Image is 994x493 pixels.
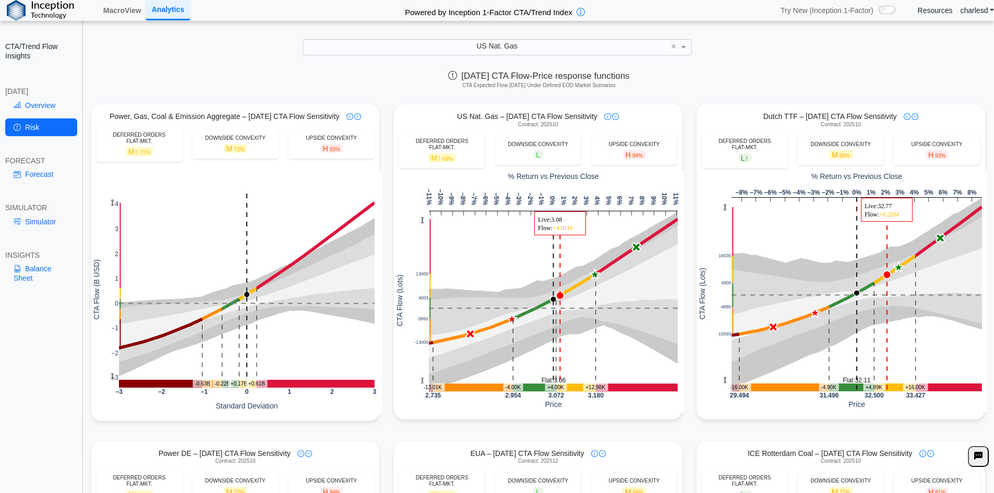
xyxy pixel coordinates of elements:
span: H [623,150,645,159]
div: DEFERRED ORDERS FLAT-MKT. [707,138,782,151]
span: ↑ [437,154,441,162]
div: DOWNSIDE CONVEXITY [198,478,273,484]
div: INSIGHTS [5,250,77,260]
span: 93% [935,153,945,159]
div: DEFERRED ORDERS FLAT-MKT. [102,475,177,487]
span: ICE Rotterdam Coal – [DATE] CTA Flow Sensitivity [748,449,912,458]
div: FORECAST [5,156,77,165]
h5: CTA Expected Flow [DATE] Under Defined EOD Market Scenarios [88,82,989,89]
span: US Nat. Gas [476,42,518,50]
span: Contract: 202512 [518,458,558,464]
span: [DATE] CTA Flow-Price response functions [448,71,629,81]
div: DOWNSIDE CONVEXITY [198,135,273,141]
span: Contract: 202510 [518,122,558,128]
a: Risk [5,118,77,136]
div: DEFERRED ORDERS FLAT-MKT. [404,138,480,151]
div: DOWNSIDE CONVEXITY [500,141,576,148]
div: DOWNSIDE CONVEXITY [803,478,878,484]
span: Try New (Inception 1-Factor) [781,6,873,15]
span: M [829,150,853,159]
span: 72% [234,147,244,152]
div: DEFERRED ORDERS FLAT-MKT. [404,475,480,487]
span: ↑ [135,148,138,156]
img: info-icon.svg [919,450,926,457]
span: H [320,144,343,153]
span: M [126,147,153,156]
img: info-icon.svg [591,450,598,457]
div: DOWNSIDE CONVEXITY [803,141,878,148]
div: DOWNSIDE CONVEXITY [500,478,576,484]
a: MacroView [99,2,146,19]
span: M [224,144,247,153]
a: Balance Sheet [5,260,77,287]
div: [DATE] [5,87,77,96]
img: plus-icon.svg [305,450,312,457]
img: plus-icon.svg [612,113,619,120]
a: Forecast [5,165,77,183]
a: Overview [5,97,77,114]
a: Analytics [146,1,190,20]
img: info-icon.svg [904,113,911,120]
span: Power DE – [DATE] CTA Flow Sensitivity [159,449,291,458]
div: UPSIDE CONVEXITY [899,478,974,484]
div: DEFERRED ORDERS FLAT-MKT. [707,475,782,487]
img: info-icon.svg [297,450,304,457]
span: × [671,42,677,51]
h2: CTA/Trend Flow Insights [5,42,77,61]
img: plus-icon.svg [599,450,606,457]
span: 68% [840,153,850,159]
img: plus-icon.svg [912,113,918,120]
span: Contract: 202510 [215,458,256,464]
span: L [738,153,751,162]
span: 71% [140,150,150,155]
span: L [533,150,543,159]
span: H [926,150,948,159]
div: SIMULATOR [5,203,77,212]
img: plus-icon.svg [354,113,361,120]
a: charlesd [961,6,994,15]
span: 93% [330,147,340,152]
span: Contract: 202510 [821,122,861,128]
a: Simulator [5,213,77,231]
span: Clear value [669,40,678,54]
img: info-icon.svg [604,113,611,120]
span: Power, Gas, Coal & Emission Aggregate – [DATE] CTA Flow Sensitivity [110,112,340,121]
div: DEFERRED ORDERS FLAT-MKT. [102,132,177,145]
div: UPSIDE CONVEXITY [899,141,974,148]
div: UPSIDE CONVEXITY [596,141,672,148]
span: Dutch TTF – [DATE] CTA Flow Sensitivity [763,112,897,121]
span: US Nat. Gas – [DATE] CTA Flow Sensitivity [457,112,597,121]
img: plus-icon.svg [927,450,934,457]
div: UPSIDE CONVEXITY [596,478,672,484]
span: Contract: 202510 [821,458,861,464]
div: UPSIDE CONVEXITY [294,478,369,484]
span: 94% [632,153,643,159]
img: info-icon.svg [346,113,353,120]
h2: Powered by Inception 1-Factor CTA/Trend Index [401,3,577,18]
div: UPSIDE CONVEXITY [294,135,369,141]
span: ↑ [745,154,749,162]
span: 69% [442,156,453,162]
a: Resources [918,6,953,15]
span: EUA – [DATE] CTA Flow Sensitivity [470,449,584,458]
span: M [428,153,456,162]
